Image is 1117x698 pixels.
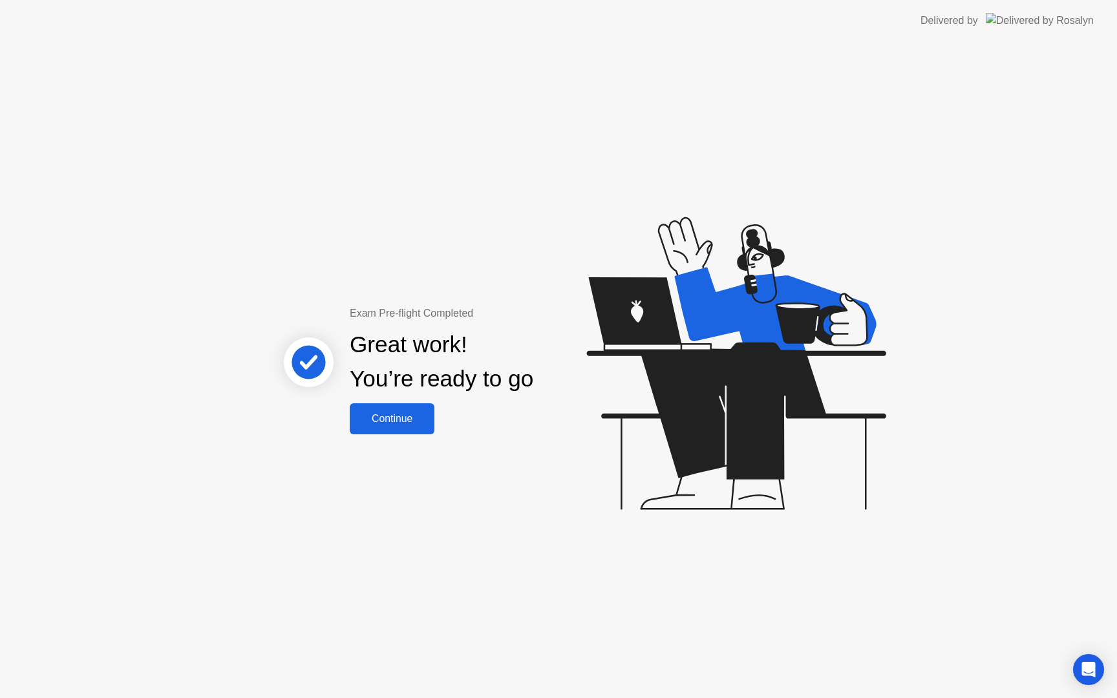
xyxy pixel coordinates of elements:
[350,328,533,396] div: Great work! You’re ready to go
[1073,654,1104,685] div: Open Intercom Messenger
[354,413,431,425] div: Continue
[350,403,434,434] button: Continue
[986,13,1094,28] img: Delivered by Rosalyn
[920,13,978,28] div: Delivered by
[350,306,617,321] div: Exam Pre-flight Completed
